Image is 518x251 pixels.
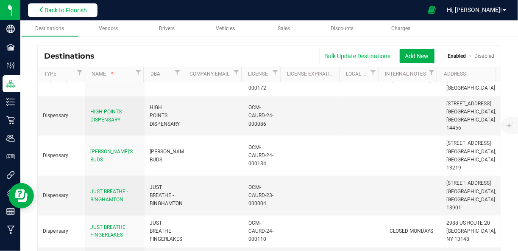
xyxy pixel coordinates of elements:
[90,189,128,203] span: JUST BREATHE - BINGHAMTON
[6,98,15,106] inline-svg: Inventory
[43,152,80,160] div: Dispensary
[36,25,64,31] span: Destinations
[387,226,436,236] div: CLOSED MONDAYS
[6,25,15,33] inline-svg: Company
[248,183,278,208] div: OCM-CAURD-23-000004
[231,67,241,78] a: Filter
[90,224,125,238] span: JUST BREATHE FINGERLAKES
[6,43,15,51] inline-svg: Facilities
[6,207,15,216] inline-svg: Reports
[44,71,74,78] a: Type
[248,219,278,244] div: OCM-CAURD-24-000110
[45,7,87,14] span: Back to Flourish
[8,183,34,209] iframe: Resource center
[90,109,122,123] span: HIGH POINTS DISPENSARY
[446,140,491,146] span: [STREET_ADDRESS]
[90,149,133,163] span: [PERSON_NAME]'S BUDS
[426,67,437,78] a: Filter
[216,25,235,31] span: Vehicles
[346,71,368,78] a: Local License
[43,112,80,120] div: Dispensary
[6,134,15,143] inline-svg: Users
[173,67,183,78] a: Filter
[385,71,426,78] a: Internal Notes
[43,192,80,200] div: Dispensary
[422,2,441,18] span: Open Ecommerce Menu
[44,51,101,61] span: Destinations
[150,183,179,208] div: JUST BREATHE - BINGHAMTON
[6,189,15,197] inline-svg: Tags
[448,53,466,59] a: Enabled
[444,71,493,78] a: Address
[368,67,378,78] a: Filter
[278,25,290,31] span: Sales
[92,71,133,78] a: Name
[6,171,15,179] inline-svg: Integrations
[446,189,496,211] span: [GEOGRAPHIC_DATA], [GEOGRAPHIC_DATA] 13901
[391,25,410,31] span: Charges
[6,116,15,124] inline-svg: Retail
[150,219,179,244] div: JUST BREATHE FINGERLAKES
[6,152,15,161] inline-svg: User Roles
[446,149,496,171] span: [GEOGRAPHIC_DATA], [GEOGRAPHIC_DATA] 13219
[99,25,118,31] span: Vendors
[189,71,231,78] a: Company Email
[446,228,496,242] span: [GEOGRAPHIC_DATA], NY 13148
[319,49,396,63] button: Bulk Update Destinations
[446,85,495,91] span: [GEOGRAPHIC_DATA]
[6,79,15,88] inline-svg: Distribution
[248,144,278,168] div: OCM-CAURD-24-000134
[446,220,490,226] span: 2988 US ROUTE 20
[400,49,434,63] button: Add New
[287,71,336,78] a: License Expiration
[6,61,15,70] inline-svg: Configuration
[446,180,491,186] span: [STREET_ADDRESS]
[150,148,179,164] div: [PERSON_NAME]'S BUDS
[159,25,175,31] span: Drivers
[248,71,270,78] a: License
[150,71,173,78] a: DBA
[6,226,15,234] inline-svg: Manufacturing
[447,6,502,13] span: Hi, [PERSON_NAME]!
[43,227,80,235] div: Dispensary
[474,53,494,59] a: Disabled
[28,3,97,17] button: Back to Flourish
[270,67,280,78] a: Filter
[75,67,85,78] a: Filter
[446,101,491,107] span: [STREET_ADDRESS]
[133,67,143,78] a: Filter
[150,104,179,128] div: HIGH POINTS DISPENSARY
[248,104,278,128] div: OCM-CAURD-24-000086
[446,109,496,131] span: [GEOGRAPHIC_DATA], [GEOGRAPHIC_DATA] 14456
[331,25,354,31] span: Discounts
